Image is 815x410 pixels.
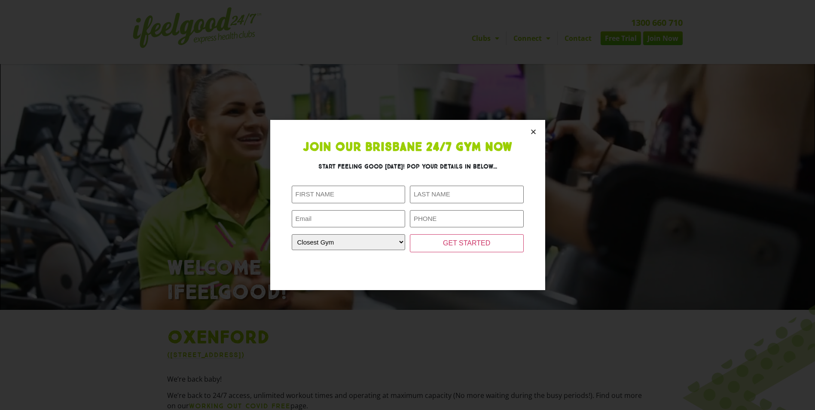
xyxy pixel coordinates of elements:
[292,210,406,228] input: Email
[292,162,524,171] h3: Start feeling good [DATE]! Pop your details in below...
[292,186,406,203] input: FIRST NAME
[410,186,524,203] input: LAST NAME
[292,141,524,153] h1: Join Our Brisbane 24/7 Gym Now
[410,210,524,228] input: PHONE
[530,129,537,135] a: Close
[410,234,524,252] input: GET STARTED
